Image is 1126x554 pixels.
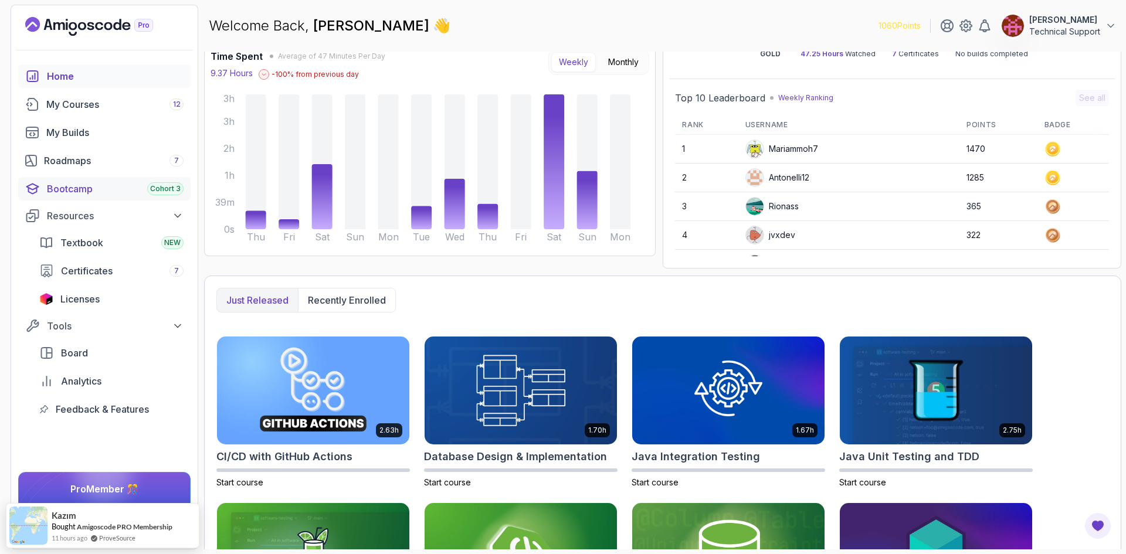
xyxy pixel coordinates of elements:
[745,168,809,187] div: Antonelli12
[278,52,385,61] span: Average of 47 Minutes Per Day
[308,293,386,307] p: Recently enrolled
[738,115,960,135] th: Username
[745,254,830,273] div: loftyeagle5a591
[18,93,191,116] a: courses
[1003,426,1022,435] p: 2.75h
[164,238,181,247] span: NEW
[675,91,765,105] h2: Top 10 Leaderboard
[211,49,263,63] h3: Time Spent
[801,49,843,58] span: 47.25 Hours
[46,125,184,140] div: My Builds
[432,16,451,36] span: 👋
[44,154,184,168] div: Roadmaps
[424,448,607,465] h2: Database Design & Implementation
[150,184,181,193] span: Cohort 3
[313,17,433,34] span: [PERSON_NAME]
[959,164,1037,192] td: 1285
[746,140,764,158] img: default monster avatar
[247,231,265,243] tspan: Thu
[18,64,191,88] a: home
[839,448,979,465] h2: Java Unit Testing and TDD
[216,336,410,488] a: CI/CD with GitHub Actions card2.63hCI/CD with GitHub ActionsStart course
[47,209,184,223] div: Resources
[578,231,596,243] tspan: Sun
[56,402,149,416] span: Feedback & Features
[298,288,395,312] button: Recently enrolled
[1001,14,1117,38] button: user profile image[PERSON_NAME]Technical Support
[217,288,298,312] button: Just released
[32,369,191,393] a: analytics
[515,231,527,243] tspan: Fri
[174,266,179,276] span: 7
[47,182,184,196] div: Bootcamp
[18,121,191,144] a: builds
[46,97,184,111] div: My Courses
[272,70,359,79] p: -100 % from previous day
[77,522,172,531] a: Amigoscode PRO Membership
[632,337,825,444] img: Java Integration Testing card
[445,231,464,243] tspan: Wed
[892,49,897,58] span: 7
[18,205,191,226] button: Resources
[1029,14,1100,26] p: [PERSON_NAME]
[675,135,738,164] td: 1
[551,52,596,72] button: Weekly
[61,346,88,360] span: Board
[1002,15,1024,37] img: user profile image
[211,67,253,79] p: 9.37 Hours
[675,221,738,250] td: 4
[60,236,103,250] span: Textbook
[32,341,191,365] a: board
[283,231,295,243] tspan: Fri
[217,337,409,444] img: CI/CD with GitHub Actions card
[675,115,738,135] th: Rank
[47,319,184,333] div: Tools
[47,69,184,83] div: Home
[32,231,191,254] a: textbook
[424,336,618,488] a: Database Design & Implementation card1.70hDatabase Design & ImplementationStart course
[39,293,53,305] img: jetbrains icon
[632,448,760,465] h2: Java Integration Testing
[839,477,886,487] span: Start course
[801,49,876,59] p: Watched
[1084,512,1112,540] button: Open Feedback Button
[610,231,630,243] tspan: Mon
[32,259,191,283] a: certificates
[1029,26,1100,38] p: Technical Support
[99,533,135,543] a: ProveSource
[778,93,833,103] p: Weekly Ranking
[209,16,450,35] p: Welcome Back,
[959,221,1037,250] td: 322
[745,226,795,244] div: jvxdev
[9,507,48,545] img: provesource social proof notification image
[25,17,180,36] a: Landing page
[959,250,1037,278] td: 190
[215,196,235,208] tspan: 39m
[346,231,364,243] tspan: Sun
[796,426,814,435] p: 1.67h
[379,426,399,435] p: 2.63h
[588,426,606,435] p: 1.70h
[60,292,100,306] span: Licenses
[675,164,738,192] td: 2
[224,223,235,235] tspan: 0s
[18,177,191,200] a: bootcamp
[32,397,191,421] a: feedback
[547,231,562,243] tspan: Sat
[760,49,781,59] p: GOLD
[959,115,1037,135] th: Points
[839,336,1033,488] a: Java Unit Testing and TDD card2.75hJava Unit Testing and TDDStart course
[18,315,191,337] button: Tools
[746,198,764,215] img: user profile image
[315,231,330,243] tspan: Sat
[216,448,352,465] h2: CI/CD with GitHub Actions
[745,140,818,158] div: Mariammoh7
[225,169,235,181] tspan: 1h
[425,337,617,444] img: Database Design & Implementation card
[223,93,235,104] tspan: 3h
[632,477,679,487] span: Start course
[959,192,1037,221] td: 365
[18,149,191,172] a: roadmaps
[632,336,825,488] a: Java Integration Testing card1.67hJava Integration TestingStart course
[959,135,1037,164] td: 1470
